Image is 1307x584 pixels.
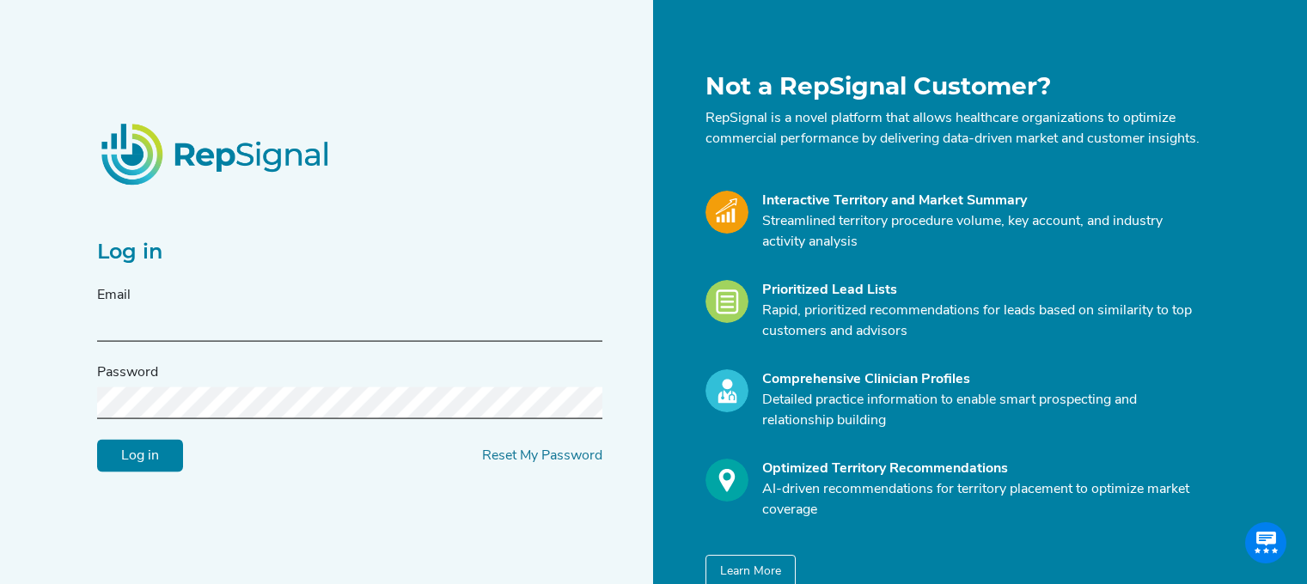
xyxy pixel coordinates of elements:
[705,369,748,412] img: Profile_Icon.739e2aba.svg
[705,280,748,323] img: Leads_Icon.28e8c528.svg
[762,390,1200,431] p: Detailed practice information to enable smart prospecting and relationship building
[762,211,1200,252] p: Streamlined territory procedure volume, key account, and industry activity analysis
[762,459,1200,479] div: Optimized Territory Recommendations
[762,301,1200,342] p: Rapid, prioritized recommendations for leads based on similarity to top customers and advisors
[97,285,131,306] label: Email
[705,459,748,502] img: Optimize_Icon.261f85db.svg
[80,102,353,205] img: RepSignalLogo.20539ed3.png
[705,72,1200,101] h1: Not a RepSignal Customer?
[762,280,1200,301] div: Prioritized Lead Lists
[762,191,1200,211] div: Interactive Territory and Market Summary
[482,449,602,463] a: Reset My Password
[705,108,1200,149] p: RepSignal is a novel platform that allows healthcare organizations to optimize commercial perform...
[97,362,158,383] label: Password
[97,240,602,265] h2: Log in
[762,479,1200,520] p: AI-driven recommendations for territory placement to optimize market coverage
[762,369,1200,390] div: Comprehensive Clinician Profiles
[97,440,183,472] input: Log in
[705,191,748,234] img: Market_Icon.a700a4ad.svg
